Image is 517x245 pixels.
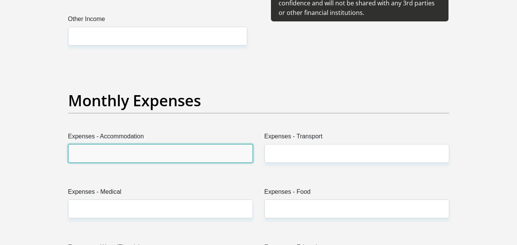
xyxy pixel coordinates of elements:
input: Other Income [68,27,247,45]
label: Expenses - Accommodation [68,132,253,144]
input: Expenses - Accommodation [68,144,253,163]
label: Expenses - Medical [68,187,253,200]
h2: Monthly Expenses [68,91,449,110]
input: Expenses - Transport [264,144,449,163]
input: Expenses - Medical [68,200,253,218]
input: Expenses - Food [264,200,449,218]
label: Other Income [68,15,247,27]
label: Expenses - Transport [264,132,449,144]
label: Expenses - Food [264,187,449,200]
